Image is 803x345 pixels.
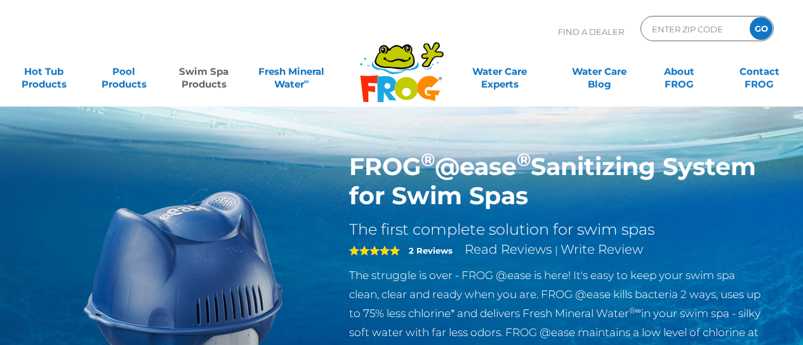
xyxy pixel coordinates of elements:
sup: ® [517,148,531,171]
a: PoolProducts [93,59,155,84]
a: Water CareBlog [568,59,630,84]
a: AboutFROG [648,59,710,84]
img: Frog Products Logo [353,25,451,103]
span: | [555,244,558,256]
a: Read Reviews [465,242,552,257]
h2: The first complete solution for swim spas [349,220,764,239]
h1: FROG @ease Sanitizing System for Swim Spas [349,152,764,211]
span: 5 [349,245,400,256]
sup: ® [421,148,435,171]
a: Hot TubProducts [13,59,75,84]
input: GO [750,17,773,40]
a: Swim SpaProducts [173,59,235,84]
a: Fresh MineralWater∞ [253,59,331,84]
p: Find A Dealer [558,16,624,48]
sup: ®∞ [629,306,641,315]
a: Write Review [561,242,643,257]
a: Water CareExperts [449,59,550,84]
strong: 2 Reviews [409,245,453,256]
sup: ∞ [304,77,309,86]
a: ContactFROG [728,59,790,84]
